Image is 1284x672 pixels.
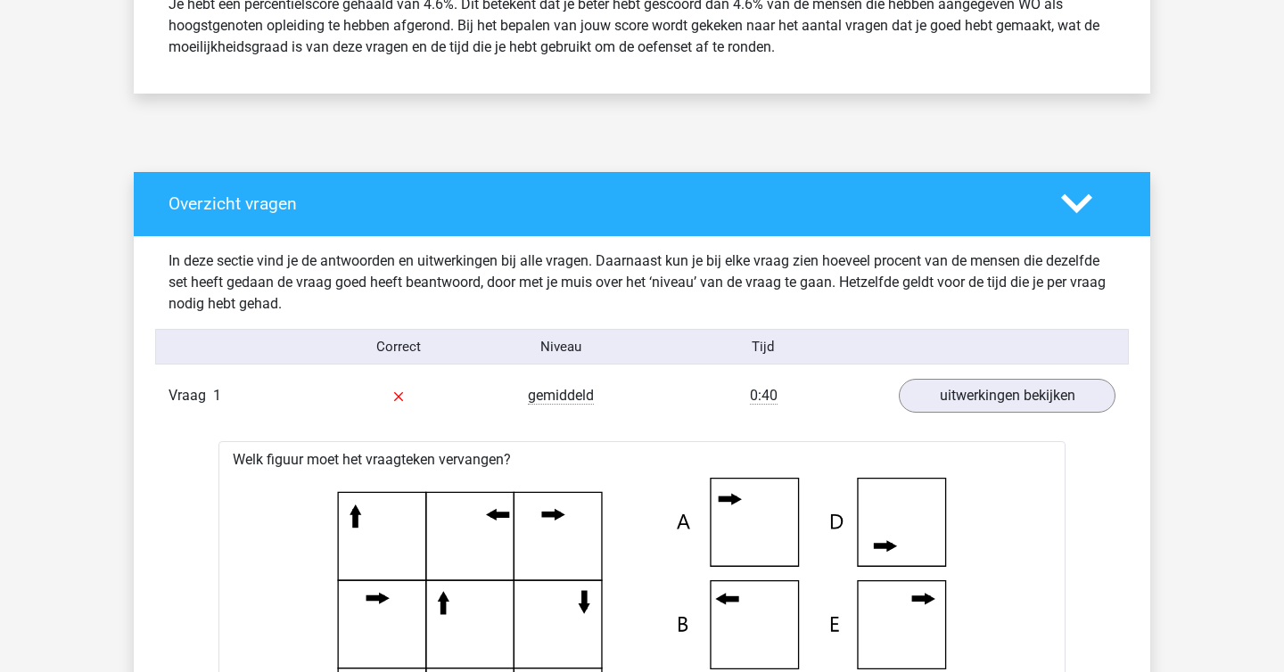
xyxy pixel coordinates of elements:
[528,387,594,405] span: gemiddeld
[750,387,778,405] span: 0:40
[155,250,1129,315] div: In deze sectie vind je de antwoorden en uitwerkingen bij alle vragen. Daarnaast kun je bij elke v...
[480,337,642,357] div: Niveau
[169,193,1034,214] h4: Overzicht vragen
[642,337,885,357] div: Tijd
[169,385,213,406] span: Vraag
[899,379,1115,413] a: uitwerkingen bekijken
[213,387,221,404] span: 1
[318,337,481,357] div: Correct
